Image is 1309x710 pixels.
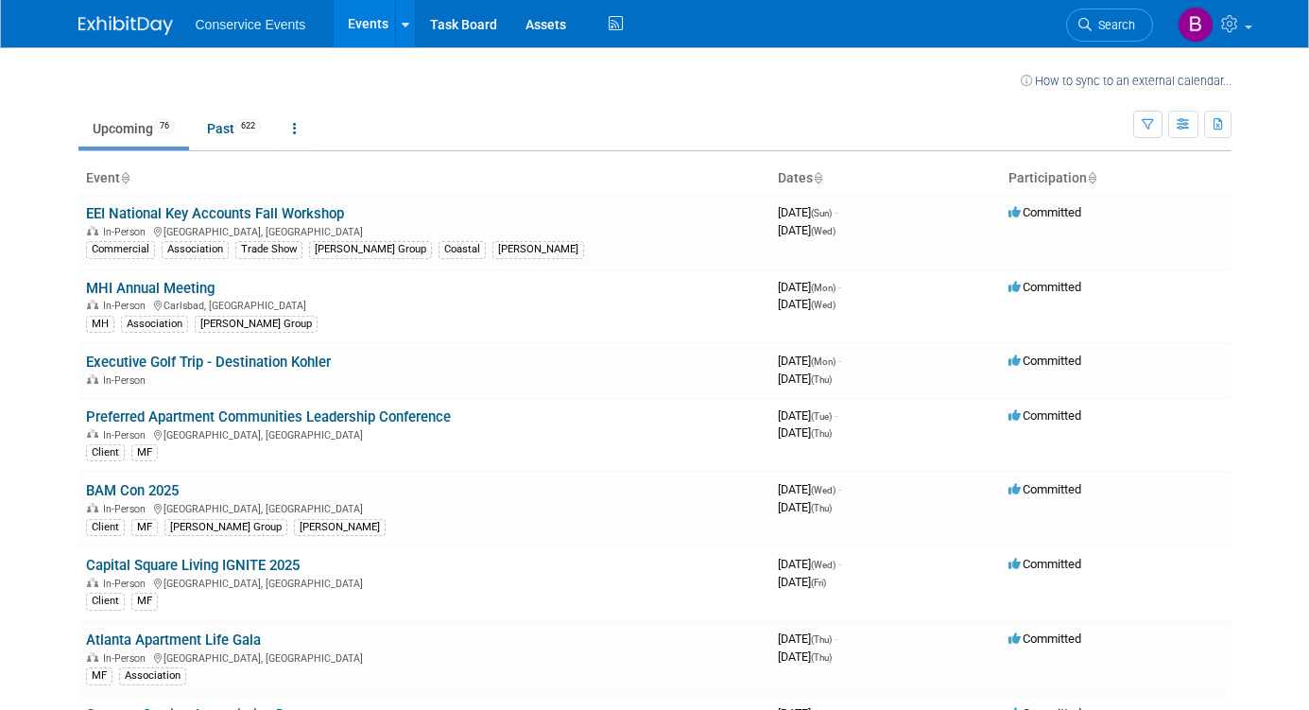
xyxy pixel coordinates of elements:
span: (Sun) [811,208,832,218]
span: [DATE] [778,354,841,368]
span: In-Person [103,429,151,442]
span: Committed [1008,557,1081,571]
span: (Fri) [811,578,826,588]
th: Event [78,163,770,195]
div: MF [86,667,112,684]
span: (Wed) [811,560,835,570]
span: In-Person [103,578,151,590]
span: [DATE] [778,482,841,496]
span: - [838,557,841,571]
span: [DATE] [778,223,835,237]
a: Executive Golf Trip - Destination Kohler [86,354,331,371]
span: Committed [1008,280,1081,294]
a: Capital Square Living IGNITE 2025 [86,557,300,574]
span: - [835,632,837,646]
span: (Mon) [811,356,835,367]
div: Commercial [86,241,155,258]
a: MHI Annual Meeting [86,280,215,297]
img: In-Person Event [87,429,98,439]
span: 76 [154,119,175,133]
a: How to sync to an external calendar... [1021,74,1231,88]
div: [PERSON_NAME] [492,241,584,258]
span: (Wed) [811,300,835,310]
span: Committed [1008,205,1081,219]
a: Sort by Event Name [120,170,129,185]
a: Preferred Apartment Communities Leadership Conference [86,408,451,425]
span: Committed [1008,408,1081,423]
a: EEI National Key Accounts Fall Workshop [86,205,344,222]
span: (Thu) [811,503,832,513]
span: (Tue) [811,411,832,422]
th: Dates [770,163,1001,195]
span: [DATE] [778,575,826,589]
span: (Thu) [811,374,832,385]
div: [GEOGRAPHIC_DATA], [GEOGRAPHIC_DATA] [86,426,763,442]
span: (Thu) [811,652,832,663]
span: 622 [235,119,261,133]
img: In-Person Event [87,578,98,587]
a: Sort by Participation Type [1087,170,1096,185]
div: Association [119,667,186,684]
a: Atlanta Apartment Life Gala [86,632,261,649]
img: In-Person Event [87,503,98,512]
span: (Thu) [811,634,832,645]
span: - [838,280,841,294]
img: In-Person Event [87,652,98,662]
div: Association [121,316,188,333]
img: In-Person Event [87,300,98,309]
span: [DATE] [778,408,837,423]
span: [DATE] [778,557,841,571]
a: Upcoming76 [78,111,189,147]
img: Brooke Jacques [1178,7,1214,43]
span: - [835,408,837,423]
span: - [838,482,841,496]
div: Carlsbad, [GEOGRAPHIC_DATA] [86,297,763,312]
span: (Mon) [811,283,835,293]
th: Participation [1001,163,1231,195]
div: MH [86,316,114,333]
span: [DATE] [778,500,832,514]
div: [PERSON_NAME] Group [195,316,318,333]
div: Client [86,444,125,461]
span: [DATE] [778,632,837,646]
div: Client [86,593,125,610]
div: Client [86,519,125,536]
span: [DATE] [778,205,837,219]
span: [DATE] [778,280,841,294]
img: In-Person Event [87,374,98,384]
a: Past622 [193,111,275,147]
span: Committed [1008,482,1081,496]
span: - [838,354,841,368]
span: In-Person [103,374,151,387]
div: [GEOGRAPHIC_DATA], [GEOGRAPHIC_DATA] [86,575,763,590]
img: In-Person Event [87,226,98,235]
span: Committed [1008,632,1081,646]
span: [DATE] [778,372,832,386]
div: [PERSON_NAME] Group [164,519,287,536]
span: In-Person [103,652,151,665]
span: (Wed) [811,226,835,236]
div: MF [131,519,158,536]
span: [DATE] [778,297,835,311]
span: In-Person [103,300,151,312]
span: In-Person [103,226,151,238]
span: Committed [1008,354,1081,368]
span: (Thu) [811,428,832,439]
a: BAM Con 2025 [86,482,179,499]
span: - [835,205,837,219]
span: [DATE] [778,425,832,440]
div: [GEOGRAPHIC_DATA], [GEOGRAPHIC_DATA] [86,500,763,515]
span: (Wed) [811,485,835,495]
div: [GEOGRAPHIC_DATA], [GEOGRAPHIC_DATA] [86,649,763,665]
span: Search [1092,18,1135,32]
a: Sort by Start Date [813,170,822,185]
a: Search [1066,9,1153,42]
span: In-Person [103,503,151,515]
div: Trade Show [235,241,302,258]
div: [PERSON_NAME] Group [309,241,432,258]
div: MF [131,444,158,461]
span: Conservice Events [196,17,306,32]
div: [PERSON_NAME] [294,519,386,536]
div: [GEOGRAPHIC_DATA], [GEOGRAPHIC_DATA] [86,223,763,238]
img: ExhibitDay [78,16,173,35]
